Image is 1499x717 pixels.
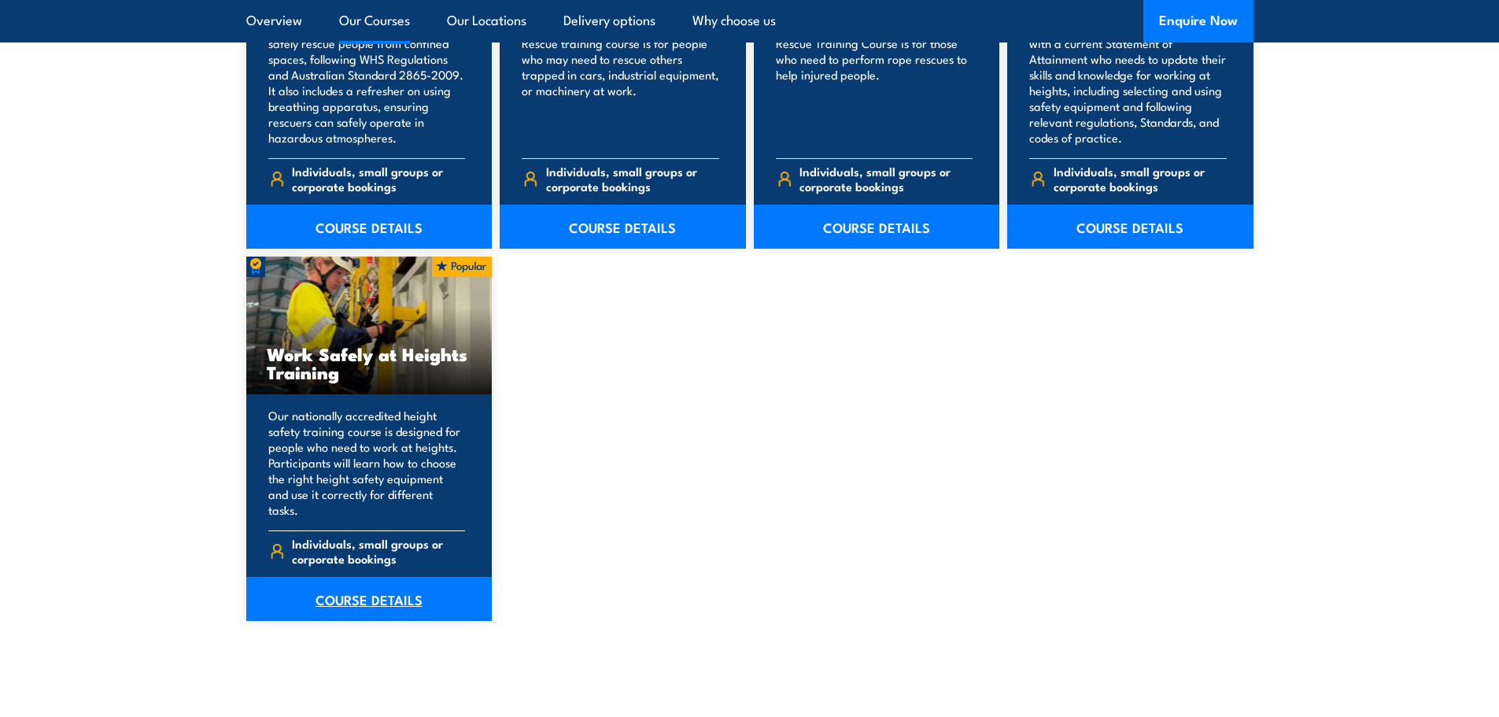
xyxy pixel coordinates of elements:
a: COURSE DETAILS [500,205,746,249]
span: Individuals, small groups or corporate bookings [292,164,465,194]
p: Our nationally accredited Road Crash Rescue training course is for people who may need to rescue ... [522,20,719,146]
a: COURSE DETAILS [246,577,493,621]
span: Individuals, small groups or corporate bookings [546,164,719,194]
span: Individuals, small groups or corporate bookings [1054,164,1227,194]
p: Our nationally accredited height safety training course is designed for people who need to work a... [268,408,466,518]
span: Individuals, small groups or corporate bookings [292,536,465,566]
p: This course teaches your team how to safely rescue people from confined spaces, following WHS Reg... [268,20,466,146]
p: This refresher course is for anyone with a current Statement of Attainment who needs to update th... [1029,20,1227,146]
h3: Work Safely at Heights Training [267,345,472,381]
span: Individuals, small groups or corporate bookings [799,164,973,194]
a: COURSE DETAILS [754,205,1000,249]
p: Our nationally accredited Vertical Rescue Training Course is for those who need to perform rope r... [776,20,973,146]
a: COURSE DETAILS [246,205,493,249]
a: COURSE DETAILS [1007,205,1253,249]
